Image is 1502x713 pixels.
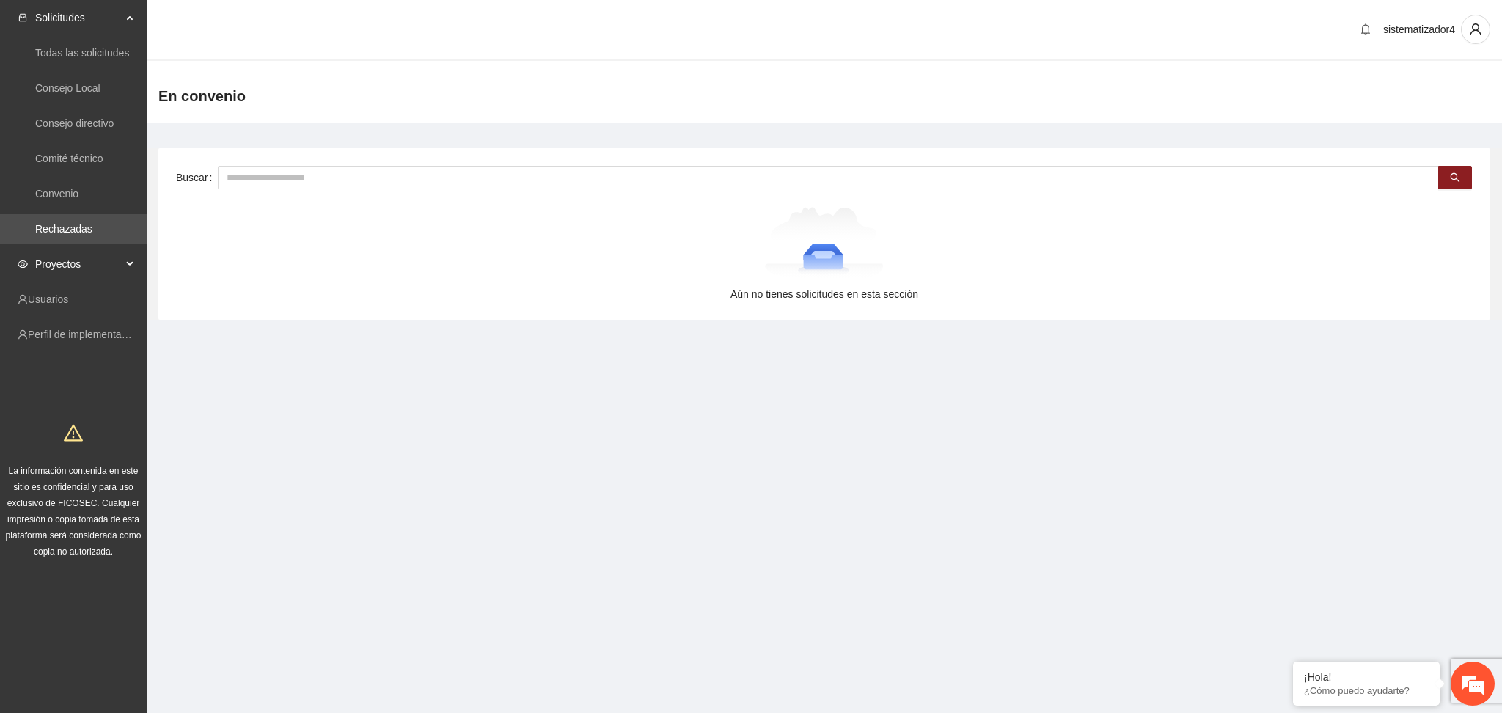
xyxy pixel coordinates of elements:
[1355,23,1377,35] span: bell
[1461,15,1490,44] button: user
[158,84,246,108] span: En convenio
[35,153,103,164] a: Comité técnico
[1462,23,1490,36] span: user
[182,286,1467,302] div: Aún no tienes solicitudes en esta sección
[1354,18,1377,41] button: bell
[64,423,83,442] span: warning
[35,117,114,129] a: Consejo directivo
[18,259,28,269] span: eye
[18,12,28,23] span: inbox
[1304,685,1429,696] p: ¿Cómo puedo ayudarte?
[35,223,92,235] a: Rechazadas
[35,188,78,200] a: Convenio
[1383,23,1455,35] span: sistematizador4
[35,82,100,94] a: Consejo Local
[765,207,884,280] img: Aún no tienes solicitudes en esta sección
[176,166,218,189] label: Buscar
[35,3,122,32] span: Solicitudes
[35,47,129,59] a: Todas las solicitudes
[6,466,142,557] span: La información contenida en este sitio es confidencial y para uso exclusivo de FICOSEC. Cualquier...
[7,401,279,452] textarea: Escriba su mensaje y pulse “Intro”
[241,7,276,43] div: Minimizar ventana de chat en vivo
[28,293,68,305] a: Usuarios
[85,196,202,344] span: Estamos en línea.
[28,329,142,340] a: Perfil de implementadora
[1450,172,1460,184] span: search
[1438,166,1472,189] button: search
[1304,671,1429,683] div: ¡Hola!
[76,75,246,94] div: Chatee con nosotros ahora
[35,249,122,279] span: Proyectos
